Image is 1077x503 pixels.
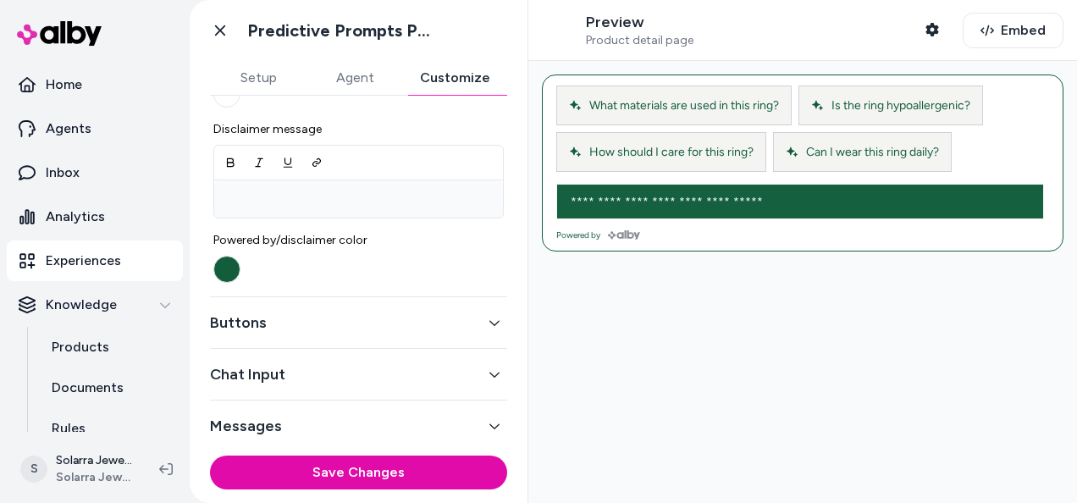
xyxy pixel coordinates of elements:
p: Documents [52,378,124,398]
p: Rules [52,418,86,439]
p: Analytics [46,207,105,227]
p: Inbox [46,163,80,183]
a: Inbox [7,152,183,193]
button: Save Changes [210,456,507,489]
button: Powered by/disclaimer color [213,256,240,283]
p: Solarra Jewelry Shopify [56,452,132,469]
p: Knowledge [46,295,117,315]
button: Bold (Ctrl+B) [216,147,245,178]
span: Product detail page [586,33,693,48]
button: SSolarra Jewelry ShopifySolarra Jewelry [10,442,146,496]
a: Documents [35,368,183,408]
p: Agents [46,119,91,139]
a: Analytics [7,196,183,237]
span: Powered by/disclaimer color [213,232,504,249]
a: Experiences [7,240,183,281]
div: Disclaimer message [213,121,504,218]
p: Home [46,75,82,95]
button: Customize [403,61,507,95]
a: Rules [35,408,183,449]
button: Knowledge [7,285,183,325]
button: Messages [210,414,507,438]
button: Italic (Ctrl+U) [245,147,273,178]
h1: Predictive Prompts PDP [247,20,438,41]
span: Embed [1001,20,1046,41]
button: Agent [307,61,403,95]
button: Chat Input [210,362,507,386]
button: Buttons [210,311,507,334]
img: alby Logo [17,21,102,46]
button: Setup [210,61,307,95]
a: Products [35,327,183,368]
p: Experiences [46,251,121,271]
p: Products [52,337,109,357]
button: Link [302,147,331,178]
button: Embed [963,13,1063,48]
span: S [20,456,47,483]
button: Underline (Ctrl+I) [273,147,302,178]
span: Solarra Jewelry [56,469,132,486]
p: Preview [586,13,693,32]
a: Home [7,64,183,105]
a: Agents [7,108,183,149]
